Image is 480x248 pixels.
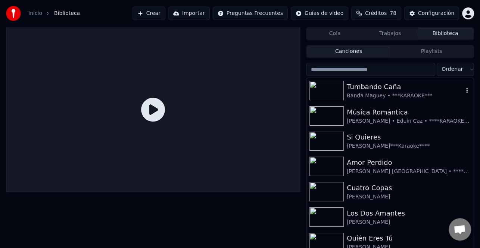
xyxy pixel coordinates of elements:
div: Amor Perdido [347,157,471,168]
img: youka [6,6,21,21]
span: Ordenar [442,66,463,73]
button: Trabajos [362,28,418,39]
div: Quién Eres Tú [347,233,471,244]
div: [PERSON_NAME] [347,219,471,226]
div: [PERSON_NAME] • Eduin Caz • ****KARAOKE**** [347,117,471,125]
span: 78 [390,10,396,17]
div: [PERSON_NAME] [GEOGRAPHIC_DATA] • ****Karaoke**** [347,168,471,175]
button: Crear [133,7,165,20]
a: Inicio [28,10,42,17]
span: Créditos [365,10,387,17]
button: Playlists [390,46,473,57]
button: Cola [307,28,362,39]
button: Biblioteca [418,28,473,39]
div: Cuatro Copas [347,183,471,193]
div: Tumbando Caña [347,82,463,92]
button: Preguntas Frecuentes [213,7,288,20]
div: Si Quieres [347,132,471,142]
div: Los Dos Amantes [347,208,471,219]
div: [PERSON_NAME] [347,193,471,201]
div: Música Romántica [347,107,471,117]
button: Canciones [307,46,390,57]
button: Configuración [404,7,459,20]
nav: breadcrumb [28,10,80,17]
div: Chat abierto [449,218,471,241]
button: Créditos78 [351,7,401,20]
div: Configuración [418,10,454,17]
button: Importar [168,7,210,20]
span: Biblioteca [54,10,80,17]
button: Guías de video [291,7,348,20]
